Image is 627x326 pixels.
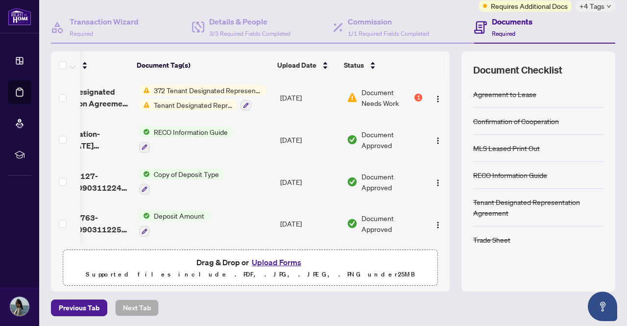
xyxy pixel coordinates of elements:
[414,94,422,101] div: 1
[70,30,93,37] span: Required
[434,137,442,145] img: Logo
[348,30,429,37] span: 1/1 Required Fields Completed
[273,51,340,79] th: Upload Date
[348,16,429,27] h4: Commission
[8,7,31,25] img: logo
[347,218,358,229] img: Document Status
[150,100,237,110] span: Tenant Designated Representation Agreement
[196,256,304,269] span: Drag & Drop or
[362,213,422,234] span: Document Approved
[51,300,107,316] button: Previous Tab
[473,89,536,100] div: Agreement to Lease
[150,85,266,96] span: 372 Tenant Designated Representation Agreement - Authority for Lease or Purchase
[473,197,603,218] div: Tenant Designated Representation Agreement
[340,51,423,79] th: Status
[276,119,343,161] td: [DATE]
[491,0,568,11] span: Requires Additional Docs
[115,300,159,316] button: Next Tab
[347,176,358,187] img: Document Status
[150,210,208,221] span: Deposit Amount
[473,116,559,126] div: Confirmation of Cooperation
[59,300,99,316] span: Previous Tab
[473,63,562,77] span: Document Checklist
[276,161,343,203] td: [DATE]
[150,169,223,179] span: Copy of Deposit Type
[31,170,131,194] span: 1757624760127-PHOTO20250903112240.jpg
[31,128,131,151] span: RECO-Information-Guidepdf_[DATE] 12_08_10.pdf
[150,126,232,137] span: RECO Information Guide
[70,16,139,27] h4: Transaction Wizard
[139,169,150,179] img: Status Icon
[473,234,510,245] div: Trade Sheet
[473,143,540,153] div: MLS Leased Print Out
[69,269,432,280] p: Supported files include .PDF, .JPG, .JPEG, .PNG under 25 MB
[347,92,358,103] img: Document Status
[139,210,208,237] button: Status IconDeposit Amount
[139,85,150,96] img: Status Icon
[139,126,150,137] img: Status Icon
[10,297,29,316] img: Profile Icon
[430,90,446,105] button: Logo
[606,4,611,9] span: down
[347,134,358,145] img: Document Status
[434,221,442,229] img: Logo
[139,85,266,111] button: Status Icon372 Tenant Designated Representation Agreement - Authority for Lease or PurchaseStatus...
[209,30,290,37] span: 3/3 Required Fields Completed
[276,202,343,245] td: [DATE]
[492,30,515,37] span: Required
[434,95,442,103] img: Logo
[139,169,223,195] button: Status IconCopy of Deposit Type
[31,86,131,109] span: 372 Tenant Designated Representation Agreement - PropTx-OREA_[DATE] 12_09_24.pdf
[430,174,446,190] button: Logo
[31,212,131,235] span: 1757624677763-PHOTO20250903112251.jpg
[473,170,547,180] div: RECO Information Guide
[430,132,446,148] button: Logo
[133,51,273,79] th: Document Tag(s)
[362,129,422,150] span: Document Approved
[249,256,304,269] button: Upload Forms
[362,171,422,193] span: Document Approved
[434,179,442,187] img: Logo
[209,16,290,27] h4: Details & People
[430,216,446,231] button: Logo
[139,126,232,153] button: Status IconRECO Information Guide
[492,16,532,27] h4: Documents
[362,87,412,108] span: Document Needs Work
[277,60,316,71] span: Upload Date
[588,292,617,321] button: Open asap
[139,210,150,221] img: Status Icon
[276,77,343,119] td: [DATE]
[139,100,150,110] img: Status Icon
[579,0,604,12] span: +4 Tags
[63,250,437,286] span: Drag & Drop orUpload FormsSupported files include .PDF, .JPG, .JPEG, .PNG under25MB
[344,60,364,71] span: Status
